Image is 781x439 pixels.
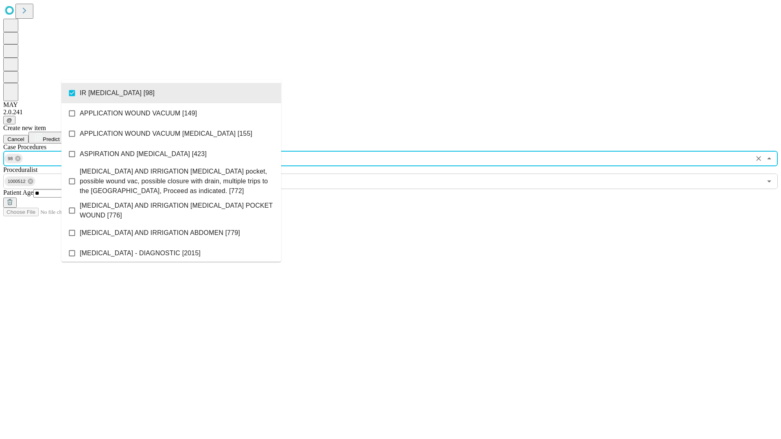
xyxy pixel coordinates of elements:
[3,143,46,150] span: Scheduled Procedure
[4,154,16,163] span: 98
[80,167,275,196] span: [MEDICAL_DATA] AND IRRIGATION [MEDICAL_DATA] pocket, possible wound vac, possible closure with dr...
[80,228,240,238] span: [MEDICAL_DATA] AND IRRIGATION ABDOMEN [779]
[80,248,201,258] span: [MEDICAL_DATA] - DIAGNOSTIC [2015]
[80,201,275,220] span: [MEDICAL_DATA] AND IRRIGATION [MEDICAL_DATA] POCKET WOUND [776]
[43,136,59,142] span: Predict
[80,149,207,159] span: ASPIRATION AND [MEDICAL_DATA] [423]
[4,177,29,186] span: 1000512
[4,154,23,163] div: 98
[3,166,37,173] span: Proceduralist
[3,101,778,109] div: MAY
[753,153,764,164] button: Clear
[3,189,33,196] span: Patient Age
[80,88,155,98] span: IR [MEDICAL_DATA] [98]
[3,135,28,143] button: Cancel
[3,124,46,131] span: Create new item
[3,109,778,116] div: 2.0.241
[764,153,775,164] button: Close
[7,117,12,123] span: @
[7,136,24,142] span: Cancel
[3,116,15,124] button: @
[4,176,35,186] div: 1000512
[80,129,252,139] span: APPLICATION WOUND VACUUM [MEDICAL_DATA] [155]
[28,132,66,143] button: Predict
[764,176,775,187] button: Open
[80,109,197,118] span: APPLICATION WOUND VACUUM [149]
